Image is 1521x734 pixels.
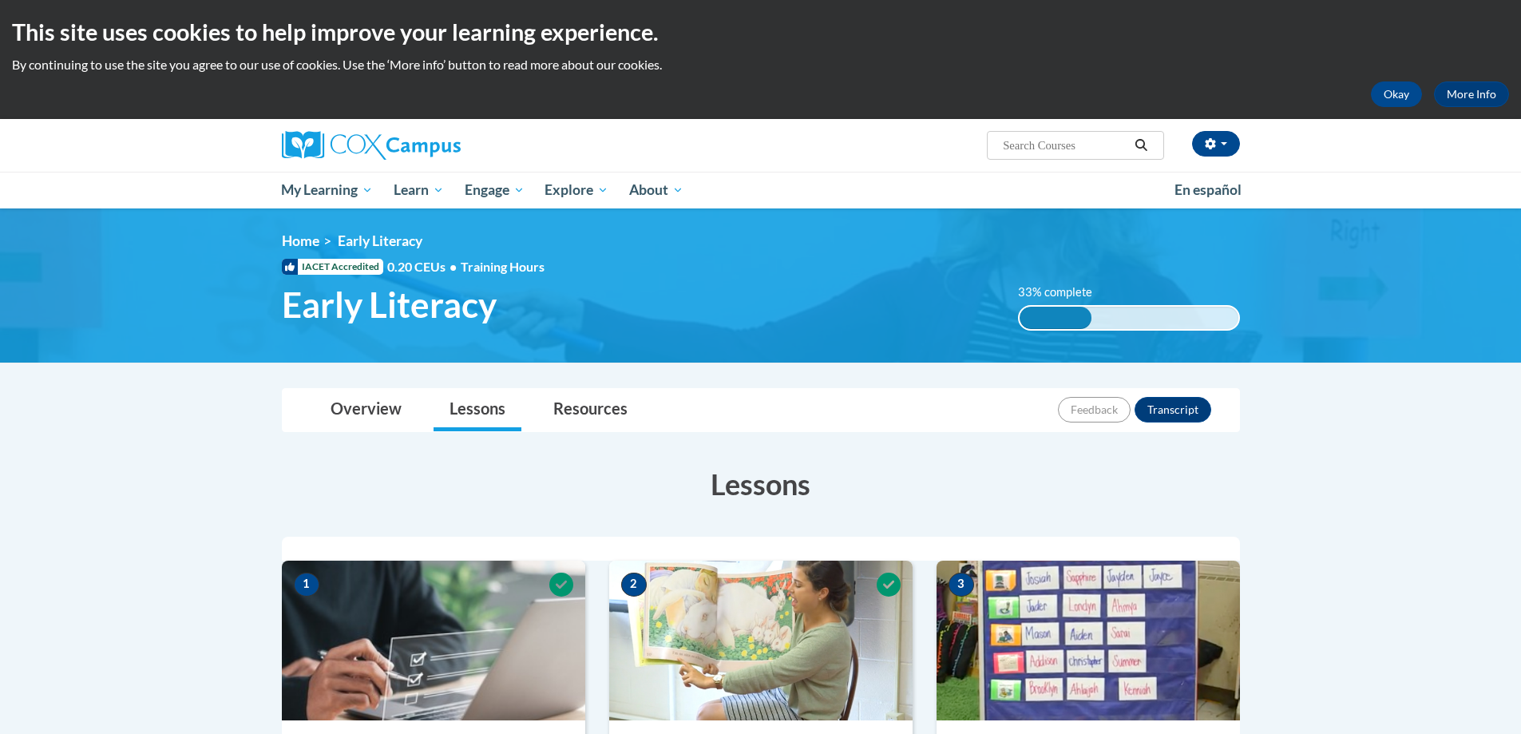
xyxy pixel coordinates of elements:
[1018,284,1110,301] label: 33% complete
[387,258,461,276] span: 0.20 CEUs
[1371,81,1422,107] button: Okay
[1164,173,1252,207] a: En español
[12,16,1509,48] h2: This site uses cookies to help improve your learning experience.
[537,389,644,431] a: Resources
[461,259,545,274] span: Training Hours
[394,181,444,200] span: Learn
[937,561,1240,720] img: Course Image
[450,259,457,274] span: •
[282,561,585,720] img: Course Image
[1001,136,1129,155] input: Search Courses
[609,561,913,720] img: Course Image
[282,284,497,326] span: Early Literacy
[12,56,1509,73] p: By continuing to use the site you agree to our use of cookies. Use the ‘More info’ button to read...
[1192,131,1240,157] button: Account Settings
[281,181,373,200] span: My Learning
[338,232,422,249] span: Early Literacy
[282,464,1240,504] h3: Lessons
[1135,397,1211,423] button: Transcript
[282,131,585,160] a: Cox Campus
[1020,307,1091,329] div: 33% complete
[621,573,647,597] span: 2
[282,259,383,275] span: IACET Accredited
[271,172,384,208] a: My Learning
[454,172,535,208] a: Engage
[258,172,1264,208] div: Main menu
[545,181,608,200] span: Explore
[434,389,521,431] a: Lessons
[534,172,619,208] a: Explore
[383,172,454,208] a: Learn
[1129,136,1153,155] button: Search
[294,573,319,597] span: 1
[465,181,525,200] span: Engage
[1434,81,1509,107] a: More Info
[1174,181,1242,198] span: En español
[282,232,319,249] a: Home
[315,389,418,431] a: Overview
[282,131,461,160] img: Cox Campus
[949,573,974,597] span: 3
[1058,397,1131,423] button: Feedback
[619,172,694,208] a: About
[629,181,683,200] span: About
